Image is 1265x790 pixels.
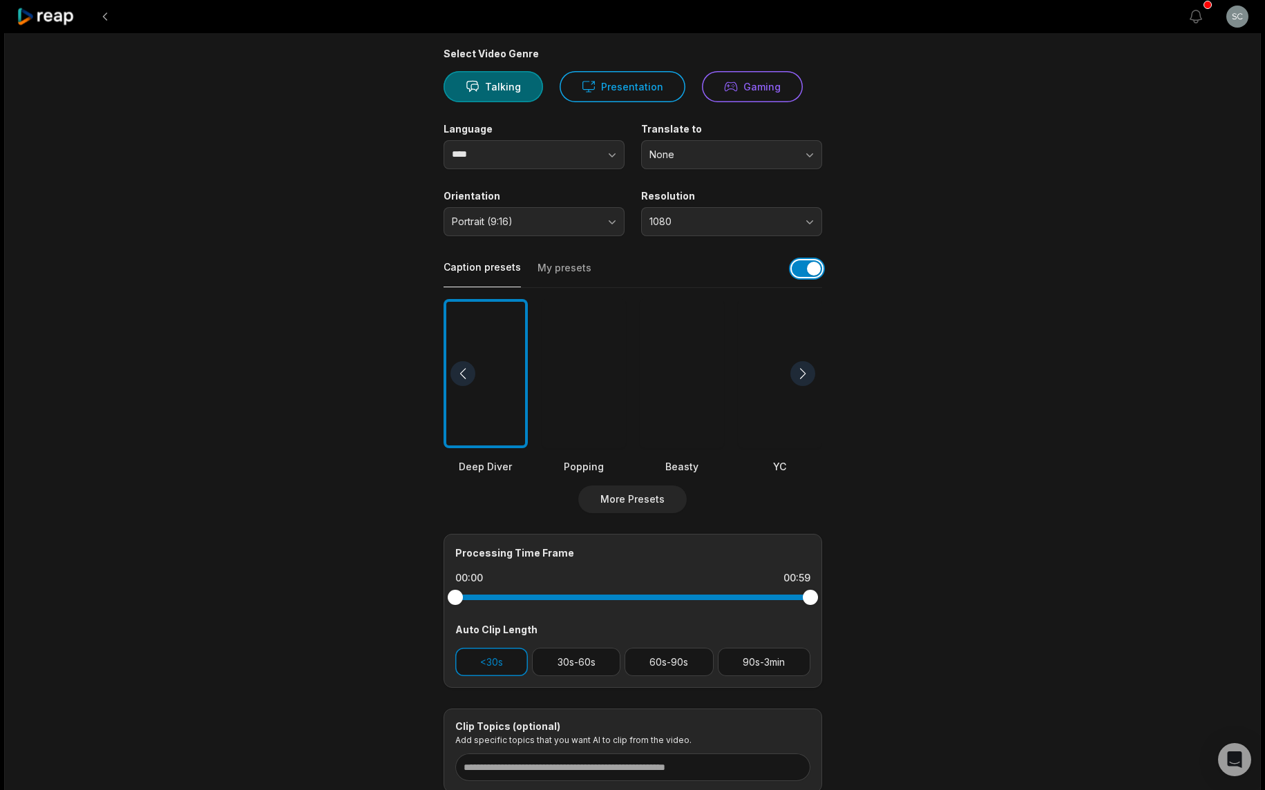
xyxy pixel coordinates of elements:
span: Portrait (9:16) [452,215,597,228]
div: Deep Diver [444,459,528,474]
button: None [641,140,822,169]
button: <30s [455,648,529,676]
button: My presets [538,261,591,287]
button: 90s-3min [718,648,810,676]
label: Language [444,123,625,135]
label: Orientation [444,190,625,202]
p: Add specific topics that you want AI to clip from the video. [455,735,810,745]
div: YC [738,459,822,474]
button: Talking [444,71,543,102]
button: More Presets [578,485,687,513]
div: Popping [542,459,626,474]
div: 00:59 [783,571,810,585]
div: Clip Topics (optional) [455,720,810,733]
button: Portrait (9:16) [444,207,625,236]
label: Resolution [641,190,822,202]
button: Presentation [560,71,685,102]
button: Caption presets [444,260,521,287]
div: Processing Time Frame [455,546,810,560]
div: Open Intercom Messenger [1218,743,1251,776]
div: Select Video Genre [444,48,822,60]
button: Gaming [702,71,803,102]
div: Beasty [640,459,724,474]
button: 30s-60s [532,648,620,676]
div: 00:00 [455,571,483,585]
label: Translate to [641,123,822,135]
button: 60s-90s [625,648,714,676]
button: 1080 [641,207,822,236]
span: None [649,148,795,161]
span: 1080 [649,215,795,228]
div: Auto Clip Length [455,622,810,637]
